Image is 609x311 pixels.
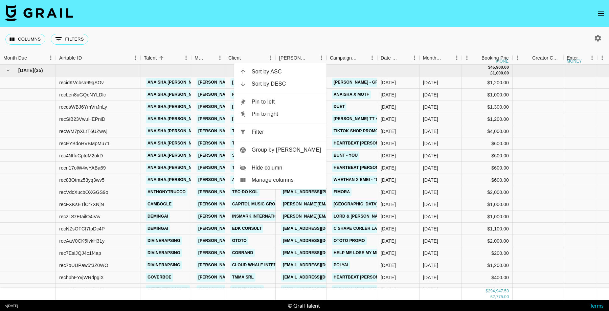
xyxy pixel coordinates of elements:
a: [PERSON_NAME][EMAIL_ADDRESS][DOMAIN_NAME] [197,224,307,233]
div: Nov '24 [423,189,438,196]
div: $1,200.00 [462,113,513,125]
div: recEYBdoHVBMpMu71 [59,140,110,147]
div: Nov '24 [423,286,438,293]
div: Nov '24 [423,262,438,269]
a: C SHAPE CURLER LAUNCH [332,224,391,233]
a: [PERSON_NAME] TT + IG Repost [332,115,404,123]
a: [PERSON_NAME][EMAIL_ADDRESS][DOMAIN_NAME] [197,90,307,99]
a: divinerapsing [146,249,182,257]
button: Show filters [51,34,88,45]
a: [PERSON_NAME] [230,103,269,111]
a: anthonytrucco [146,188,187,196]
a: TMMA SRL [230,163,255,172]
button: open drawer [594,7,608,20]
div: 19/10/2024 [381,238,396,244]
div: $2,000.00 [462,186,513,198]
a: anaisha.[PERSON_NAME] [146,127,204,135]
a: [EMAIL_ADDRESS][PERSON_NAME][DOMAIN_NAME] [281,188,391,196]
div: 28/11/2024 [381,213,396,220]
a: [PERSON_NAME] [230,78,269,87]
div: Client [228,51,241,65]
button: Menu [316,53,326,63]
div: Nov '24 [423,250,438,257]
button: Menu [367,53,377,63]
div: Client [225,51,276,65]
button: Menu [215,53,225,63]
span: Pin to left [252,98,321,106]
a: Help Me Lose My Mind [332,249,385,257]
div: $600.00 [462,174,513,186]
div: Creator Commmission Override [532,51,560,65]
a: Capitol Music Group [230,200,283,208]
a: anaisha.[PERSON_NAME] [146,90,204,99]
div: 11/11/2024 [381,201,396,208]
a: [PERSON_NAME][EMAIL_ADDRESS][DOMAIN_NAME] [197,176,307,184]
button: Sort [241,53,250,63]
a: Duet [332,103,346,111]
button: hide children [3,66,13,75]
a: [PERSON_NAME][EMAIL_ADDRESS][DOMAIN_NAME] [197,127,307,135]
div: [PERSON_NAME] [279,51,307,65]
a: Strudel [230,151,253,160]
a: TMMA SRL [230,273,255,282]
div: 14/11/2024 [381,140,396,147]
div: Nov '24 [423,104,438,110]
a: Terms [590,302,604,309]
a: divinerapsing [146,261,182,269]
div: $600.00 [462,137,513,150]
ul: Menu [234,63,326,189]
div: Nov '24 [423,164,438,171]
div: rec7EsiJQJ4c1f4ap [59,250,101,257]
div: Nov '24 [423,128,438,135]
button: Sort [442,53,452,63]
a: [PERSON_NAME][EMAIL_ADDRESS][DOMAIN_NAME] [197,103,307,111]
div: £ [490,70,493,76]
div: Booking Price [481,51,511,65]
a: Bunt - You [332,151,359,160]
button: Menu [409,53,420,63]
div: $1,100.00 [462,223,513,235]
div: Talent [144,51,157,65]
a: Anaisha x MOTF [332,90,371,99]
a: Ototo [230,237,248,245]
div: Nov '24 [423,140,438,147]
div: Date Created [381,51,400,65]
div: recAaV0CK5fvkH31y [59,238,105,244]
a: Fimora [332,188,352,196]
div: Airtable ID [59,51,82,65]
div: Month Due [423,51,442,65]
a: [PERSON_NAME][EMAIL_ADDRESS][DOMAIN_NAME] [197,261,307,269]
a: anaisha.[PERSON_NAME] [146,176,204,184]
button: Sort [82,53,91,63]
a: Heartbeat [PERSON_NAME] [PERSON_NAME] [332,163,432,172]
a: [EMAIL_ADDRESS][DOMAIN_NAME] [281,273,357,282]
button: Sort [472,53,481,63]
div: Campaign (Type) [326,51,377,65]
div: recidKVcbsa99gSOv [59,79,104,86]
div: 12/09/2024 [381,79,396,86]
a: TikTok Shop Promo [332,127,380,135]
span: Pin to right [252,110,321,118]
div: 19/10/2024 [381,104,396,110]
div: $2,500.00 [462,284,513,296]
a: [PERSON_NAME][EMAIL_ADDRESS][DOMAIN_NAME] [197,200,307,208]
a: [PERSON_NAME][EMAIL_ADDRESS][DOMAIN_NAME] [197,139,307,148]
div: 06/11/2024 [381,177,396,183]
span: Group by [PERSON_NAME] [252,146,321,154]
div: 1,000.00 [493,70,509,76]
div: Manager [195,51,205,65]
div: Manager [191,51,225,65]
button: Sort [523,53,532,63]
span: Sort by DESC [252,80,321,88]
a: anaisha.[PERSON_NAME] [146,151,204,160]
a: LORD & [PERSON_NAME] [332,212,387,221]
a: [GEOGRAPHIC_DATA]: Nickleback Night (ft. BWish) Invite [332,200,463,208]
div: recVdcXucbOXGGS9o [59,189,108,196]
div: 18/11/2024 [381,152,396,159]
a: anaisha.[PERSON_NAME] [146,139,204,148]
div: Campaign (Type) [330,51,358,65]
button: Select columns [5,34,45,45]
button: Sort [205,53,215,63]
div: 14/11/2024 [381,164,396,171]
div: $1,000.00 [462,198,513,210]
